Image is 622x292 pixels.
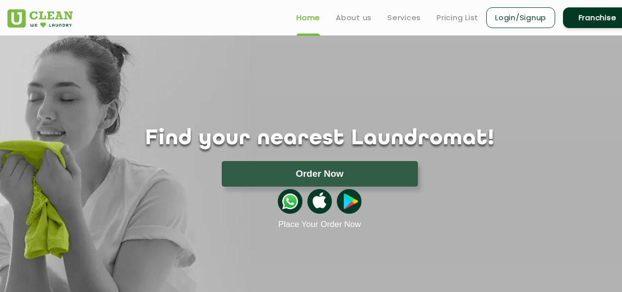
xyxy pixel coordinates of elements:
button: Order Now [222,161,418,187]
a: About us [336,12,372,24]
a: Services [387,12,421,24]
img: playstoreicon.png [337,189,361,214]
img: UClean Laundry and Dry Cleaning [7,9,73,28]
a: Pricing List [437,12,478,24]
a: Place Your Order Now [278,220,361,229]
a: Home [296,12,320,24]
a: Login/Signup [486,7,555,28]
img: whatsappicon.png [278,189,302,214]
img: apple-icon.png [307,189,332,214]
